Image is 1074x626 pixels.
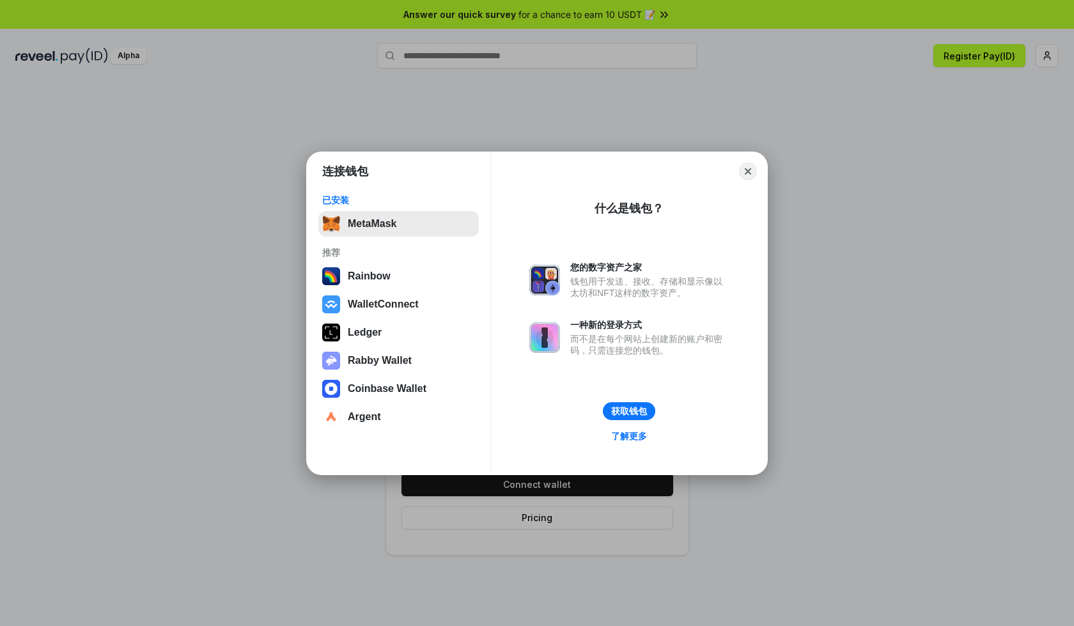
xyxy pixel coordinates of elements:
[322,164,368,179] h1: 连接钱包
[318,404,479,430] button: Argent
[603,428,655,444] a: 了解更多
[570,262,729,273] div: 您的数字资产之家
[318,263,479,289] button: Rainbow
[322,295,340,313] img: svg+xml,%3Csvg%20width%3D%2228%22%20height%3D%2228%22%20viewBox%3D%220%200%2028%2028%22%20fill%3D...
[611,430,647,442] div: 了解更多
[529,322,560,353] img: svg+xml,%3Csvg%20xmlns%3D%22http%3A%2F%2Fwww.w3.org%2F2000%2Fsvg%22%20fill%3D%22none%22%20viewBox...
[570,333,729,356] div: 而不是在每个网站上创建新的账户和密码，只需连接您的钱包。
[348,218,396,230] div: MetaMask
[322,324,340,341] img: svg+xml,%3Csvg%20xmlns%3D%22http%3A%2F%2Fwww.w3.org%2F2000%2Fsvg%22%20width%3D%2228%22%20height%3...
[348,355,412,366] div: Rabby Wallet
[529,265,560,295] img: svg+xml,%3Csvg%20xmlns%3D%22http%3A%2F%2Fwww.w3.org%2F2000%2Fsvg%22%20fill%3D%22none%22%20viewBox...
[348,327,382,338] div: Ledger
[603,402,655,420] button: 获取钱包
[348,383,426,395] div: Coinbase Wallet
[322,408,340,426] img: svg+xml,%3Csvg%20width%3D%2228%22%20height%3D%2228%22%20viewBox%3D%220%200%2028%2028%22%20fill%3D...
[570,319,729,331] div: 一种新的登录方式
[348,411,381,423] div: Argent
[348,270,391,282] div: Rainbow
[570,276,729,299] div: 钱包用于发送、接收、存储和显示像以太坊和NFT这样的数字资产。
[318,348,479,373] button: Rabby Wallet
[322,247,475,258] div: 推荐
[322,380,340,398] img: svg+xml,%3Csvg%20width%3D%2228%22%20height%3D%2228%22%20viewBox%3D%220%200%2028%2028%22%20fill%3D...
[318,320,479,345] button: Ledger
[595,201,664,216] div: 什么是钱包？
[318,211,479,237] button: MetaMask
[318,292,479,317] button: WalletConnect
[322,352,340,370] img: svg+xml,%3Csvg%20xmlns%3D%22http%3A%2F%2Fwww.w3.org%2F2000%2Fsvg%22%20fill%3D%22none%22%20viewBox...
[318,376,479,402] button: Coinbase Wallet
[611,405,647,417] div: 获取钱包
[322,267,340,285] img: svg+xml,%3Csvg%20width%3D%22120%22%20height%3D%22120%22%20viewBox%3D%220%200%20120%20120%22%20fil...
[322,194,475,206] div: 已安装
[322,215,340,233] img: svg+xml,%3Csvg%20fill%3D%22none%22%20height%3D%2233%22%20viewBox%3D%220%200%2035%2033%22%20width%...
[739,162,757,180] button: Close
[348,299,419,310] div: WalletConnect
